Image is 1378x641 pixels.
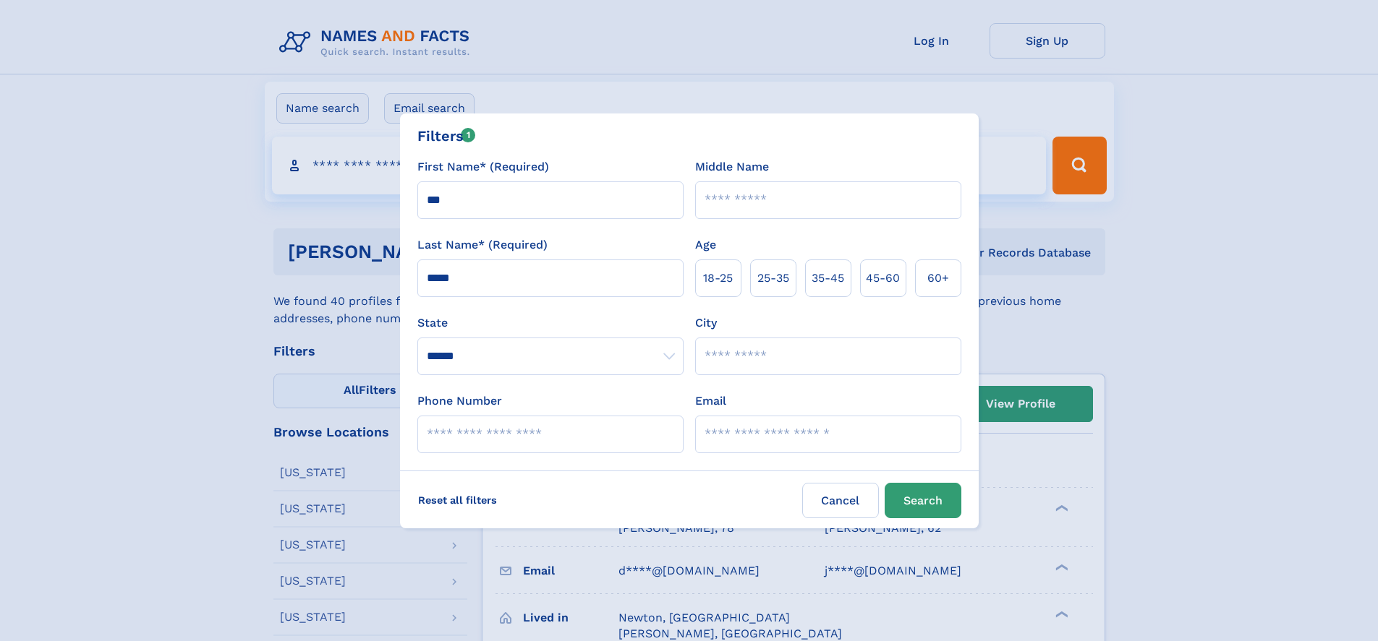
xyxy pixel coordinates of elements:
[802,483,879,518] label: Cancel
[417,125,476,147] div: Filters
[695,314,717,332] label: City
[417,158,549,176] label: First Name* (Required)
[695,236,716,254] label: Age
[417,236,548,254] label: Last Name* (Required)
[757,270,789,287] span: 25‑35
[417,314,684,332] label: State
[866,270,900,287] span: 45‑60
[417,392,502,410] label: Phone Number
[885,483,961,518] button: Search
[695,392,726,410] label: Email
[812,270,844,287] span: 35‑45
[409,483,506,517] label: Reset all filters
[927,270,949,287] span: 60+
[695,158,769,176] label: Middle Name
[703,270,733,287] span: 18‑25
